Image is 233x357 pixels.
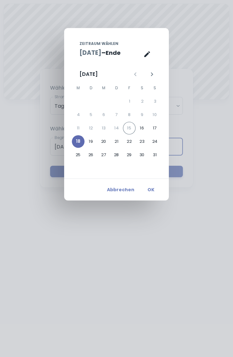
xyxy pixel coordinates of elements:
[85,135,97,148] button: 19
[123,149,136,161] button: 29
[136,135,148,148] button: 23
[111,82,122,94] span: Donnerstag
[79,48,101,58] button: [DATE]
[79,41,118,47] span: Zeitraum wählen
[141,184,161,195] button: OK
[98,82,109,94] span: Mittwoch
[136,149,148,161] button: 30
[136,122,148,135] button: 16
[124,82,135,94] span: Freitag
[148,135,161,148] button: 24
[149,82,161,94] span: Sonntag
[85,149,97,161] button: 26
[141,48,154,61] button: Kalenderansicht ist geöffnet, zur Texteingabeansicht wechseln
[148,122,161,135] button: 17
[123,135,136,148] button: 22
[72,135,85,148] button: 18
[136,82,148,94] span: Samstag
[97,149,110,161] button: 27
[104,184,137,195] button: Abbrechen
[72,149,85,161] button: 25
[110,135,123,148] button: 21
[148,149,161,161] button: 31
[85,82,97,94] span: Dienstag
[110,149,123,161] button: 28
[79,70,98,78] div: [DATE]
[72,82,84,94] span: Montag
[97,135,110,148] button: 20
[106,48,121,57] span: Ende
[147,69,157,80] button: Nächster Monat
[106,48,121,58] button: Ende
[101,48,106,58] h5: –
